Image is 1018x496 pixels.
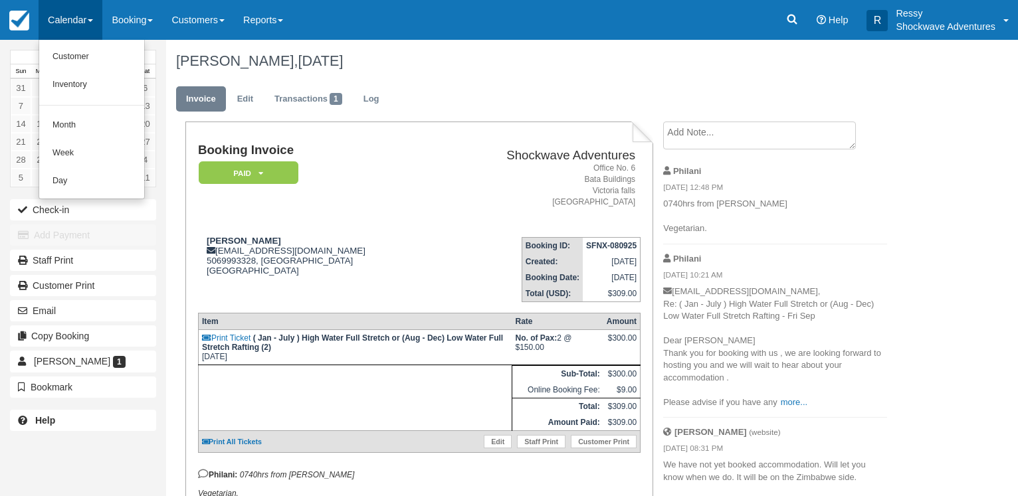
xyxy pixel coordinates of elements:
[607,333,637,353] div: $300.00
[583,254,641,270] td: [DATE]
[10,300,156,321] button: Email
[829,15,849,25] span: Help
[135,151,155,169] a: 4
[198,470,237,479] strong: Philani:
[354,86,389,112] a: Log
[11,169,31,187] a: 5
[202,438,262,446] a: Print All Tickets
[11,115,31,133] a: 14
[227,86,263,112] a: Edit
[10,325,156,347] button: Copy Booking
[10,376,156,398] button: Bookmark
[674,427,747,437] strong: [PERSON_NAME]
[34,356,110,367] span: [PERSON_NAME]
[663,198,887,235] p: 0740hrs from [PERSON_NAME] Vegetarian.
[663,443,887,457] em: [DATE] 08:31 PM
[31,133,52,151] a: 22
[31,79,52,97] a: 1
[31,169,52,187] a: 6
[673,254,701,264] strong: Philani
[135,169,155,187] a: 11
[264,86,352,112] a: Transactions1
[603,366,641,382] td: $300.00
[10,199,156,220] button: Check-in
[10,224,156,246] button: Add Payment
[198,236,439,292] div: [EMAIL_ADDRESS][DOMAIN_NAME] 5069993328, [GEOGRAPHIC_DATA] [GEOGRAPHIC_DATA]
[663,286,887,408] p: [EMAIL_ADDRESS][DOMAIN_NAME], Re: ( Jan - July ) High Water Full Stretch or (Aug - Dec) Low Water...
[11,79,31,97] a: 31
[517,435,565,448] a: Staff Print
[176,86,226,112] a: Invoice
[522,286,583,302] th: Total (USD):
[31,151,52,169] a: 29
[10,275,156,296] a: Customer Print
[135,133,155,151] a: 27
[31,64,52,79] th: Mon
[512,330,603,365] td: 2 @ $150.00
[39,167,144,195] a: Day
[583,286,641,302] td: $309.00
[522,254,583,270] th: Created:
[603,382,641,398] td: $9.00
[10,351,156,372] a: [PERSON_NAME] 1
[11,133,31,151] a: 21
[866,10,888,31] div: R
[198,161,294,185] a: Paid
[135,64,155,79] th: Sat
[39,43,144,71] a: Customer
[202,333,503,352] strong: ( Jan - July ) High Water Full Stretch or (Aug - Dec) Low Water Full Stretch Rafting (2)
[781,397,807,407] a: more...
[176,53,920,69] h1: [PERSON_NAME],
[35,415,55,426] b: Help
[330,93,342,105] span: 1
[583,270,641,286] td: [DATE]
[10,410,156,431] a: Help
[663,459,887,483] p: We have not yet booked accommodation. Will let you know when we do. It will be on the Zimbabwe side.
[9,11,29,31] img: checkfront-main-nav-mini-logo.png
[207,236,281,246] strong: [PERSON_NAME]
[512,382,603,398] td: Online Booking Fee:
[896,7,995,20] p: Ressy
[673,166,701,176] strong: Philani
[484,435,512,448] a: Edit
[896,20,995,33] p: Shockwave Adventures
[198,330,512,365] td: [DATE]
[135,79,155,97] a: 6
[663,270,887,284] em: [DATE] 10:21 AM
[603,313,641,330] th: Amount
[113,356,126,368] span: 1
[39,112,144,139] a: Month
[135,115,155,133] a: 20
[31,115,52,133] a: 15
[603,398,641,415] td: $309.00
[512,414,603,431] th: Amount Paid:
[522,270,583,286] th: Booking Date:
[198,313,512,330] th: Item
[135,97,155,115] a: 13
[749,428,780,436] small: (website)
[571,435,637,448] a: Customer Print
[522,238,583,254] th: Booking ID:
[512,398,603,415] th: Total:
[298,52,343,69] span: [DATE]
[512,313,603,330] th: Rate
[39,40,145,199] ul: Calendar
[11,97,31,115] a: 7
[11,151,31,169] a: 28
[39,139,144,167] a: Week
[202,333,251,343] a: Print Ticket
[11,64,31,79] th: Sun
[586,241,637,250] strong: SFNX-080925
[31,97,52,115] a: 8
[39,71,144,99] a: Inventory
[198,143,439,157] h1: Booking Invoice
[817,15,826,25] i: Help
[603,414,641,431] td: $309.00
[663,182,887,197] em: [DATE] 12:48 PM
[445,163,635,208] address: Office No. 6 Bata Buildings Victoria falls [GEOGRAPHIC_DATA]
[10,250,156,271] a: Staff Print
[199,161,298,185] em: Paid
[512,366,603,382] th: Sub-Total:
[445,149,635,163] h2: Shockwave Adventures
[515,333,557,343] strong: No. of Pax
